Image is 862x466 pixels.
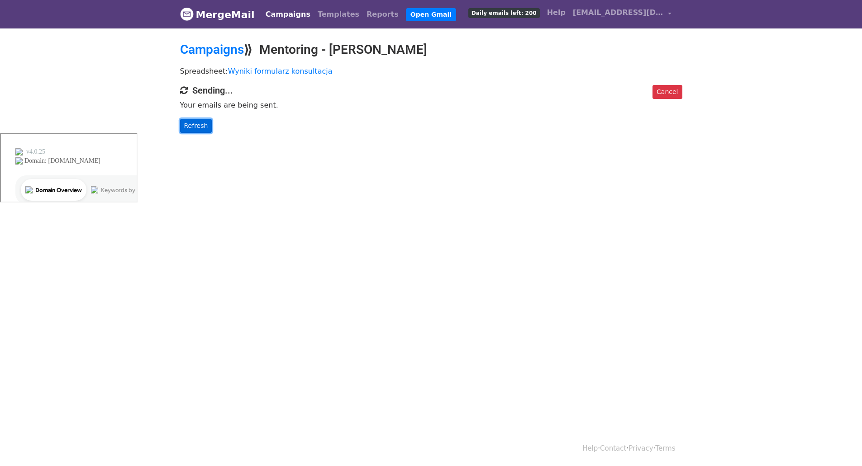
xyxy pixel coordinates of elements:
div: v 4.0.25 [25,14,44,22]
a: Templates [314,5,363,24]
a: Reports [363,5,402,24]
a: MergeMail [180,5,255,24]
span: [EMAIL_ADDRESS][DOMAIN_NAME] [573,7,663,18]
img: MergeMail logo [180,7,194,21]
a: Campaigns [262,5,314,24]
img: website_grey.svg [14,24,22,31]
a: Cancel [652,85,682,99]
a: Campaigns [180,42,244,57]
a: Refresh [180,119,212,133]
h2: ⟫ Mentoring - [PERSON_NAME] [180,42,682,57]
div: Widżet czatu [817,423,862,466]
a: Privacy [629,444,653,452]
a: Open Gmail [406,8,456,21]
div: Domain Overview [34,53,81,59]
a: Contact [600,444,626,452]
p: Spreadsheet: [180,66,682,76]
a: Terms [655,444,675,452]
p: Your emails are being sent. [180,100,682,110]
div: Keywords by Traffic [100,53,152,59]
img: tab_keywords_by_traffic_grey.svg [90,52,97,60]
a: Help [543,4,569,22]
h4: Sending... [180,85,682,96]
div: Domain: [DOMAIN_NAME] [24,24,100,31]
iframe: Chat Widget [817,423,862,466]
a: Daily emails left: 200 [465,4,543,22]
a: Help [582,444,598,452]
span: Daily emails left: 200 [468,8,540,18]
a: [EMAIL_ADDRESS][DOMAIN_NAME] [569,4,675,25]
img: logo_orange.svg [14,14,22,22]
a: Wyniki formularz konsultacja [228,67,333,75]
img: tab_domain_overview_orange.svg [24,52,32,60]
